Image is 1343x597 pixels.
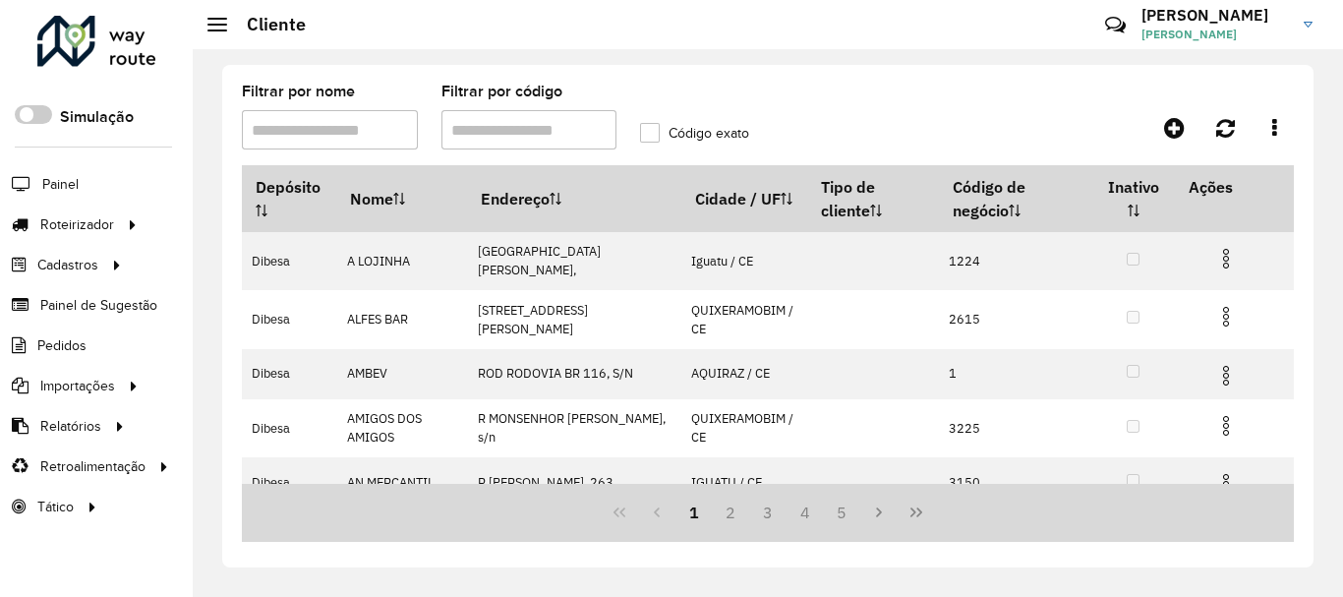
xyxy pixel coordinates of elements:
td: Iguatu / CE [681,232,808,290]
span: Relatórios [40,416,101,437]
label: Simulação [60,105,134,129]
td: 1 [939,349,1092,399]
td: ALFES BAR [336,290,467,348]
span: [PERSON_NAME] [1141,26,1289,43]
span: Importações [40,376,115,396]
td: 3225 [939,399,1092,457]
a: Contato Rápido [1094,4,1137,46]
button: 3 [749,494,787,531]
th: Ações [1175,166,1293,208]
th: Nome [336,166,467,232]
span: Painel [42,174,79,195]
span: Cadastros [37,255,98,275]
td: Dibesa [242,457,336,507]
td: R MONSENHOR [PERSON_NAME], s/n [468,399,681,457]
span: Pedidos [37,335,87,356]
label: Código exato [640,123,749,144]
td: [GEOGRAPHIC_DATA][PERSON_NAME], [468,232,681,290]
th: Depósito [242,166,336,232]
td: Dibesa [242,232,336,290]
th: Código de negócio [939,166,1092,232]
th: Tipo de cliente [808,166,939,232]
th: Endereço [468,166,681,232]
td: 3150 [939,457,1092,507]
td: 1224 [939,232,1092,290]
td: A LOJINHA [336,232,467,290]
th: Cidade / UF [681,166,808,232]
td: 2615 [939,290,1092,348]
h2: Cliente [227,14,306,35]
td: Dibesa [242,349,336,399]
td: AMIGOS DOS AMIGOS [336,399,467,457]
td: QUIXERAMOBIM / CE [681,399,808,457]
td: [STREET_ADDRESS][PERSON_NAME] [468,290,681,348]
button: Next Page [860,494,898,531]
td: Dibesa [242,290,336,348]
th: Inativo [1092,166,1175,232]
label: Filtrar por nome [242,80,355,103]
label: Filtrar por código [441,80,562,103]
td: Dibesa [242,399,336,457]
td: ROD RODOVIA BR 116, S/N [468,349,681,399]
td: IGUATU / CE [681,457,808,507]
button: 4 [787,494,824,531]
button: 5 [824,494,861,531]
span: Retroalimentação [40,456,146,477]
td: AN MERCANTIL [336,457,467,507]
td: QUIXERAMOBIM / CE [681,290,808,348]
button: 2 [712,494,749,531]
button: 1 [675,494,713,531]
span: Roteirizador [40,214,114,235]
td: AQUIRAZ / CE [681,349,808,399]
h3: [PERSON_NAME] [1141,6,1289,25]
span: Painel de Sugestão [40,295,157,316]
button: Last Page [898,494,935,531]
td: R [PERSON_NAME], 263 [468,457,681,507]
span: Tático [37,497,74,517]
td: AMBEV [336,349,467,399]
